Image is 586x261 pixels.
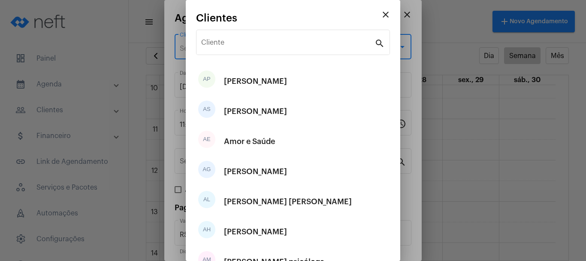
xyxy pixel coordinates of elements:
[224,219,287,245] div: [PERSON_NAME]
[196,12,237,24] span: Clientes
[198,191,215,208] div: AL
[198,221,215,238] div: AH
[224,189,352,215] div: [PERSON_NAME] [PERSON_NAME]
[224,98,287,124] div: [PERSON_NAME]
[381,9,391,20] mat-icon: close
[224,68,287,94] div: [PERSON_NAME]
[375,38,385,48] mat-icon: search
[201,40,375,48] input: Pesquisar cliente
[198,161,215,178] div: AG
[224,129,275,154] div: Amor e Saúde
[198,131,215,148] div: AE
[224,159,287,184] div: [PERSON_NAME]
[198,101,215,118] div: AS
[198,71,215,88] div: AP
